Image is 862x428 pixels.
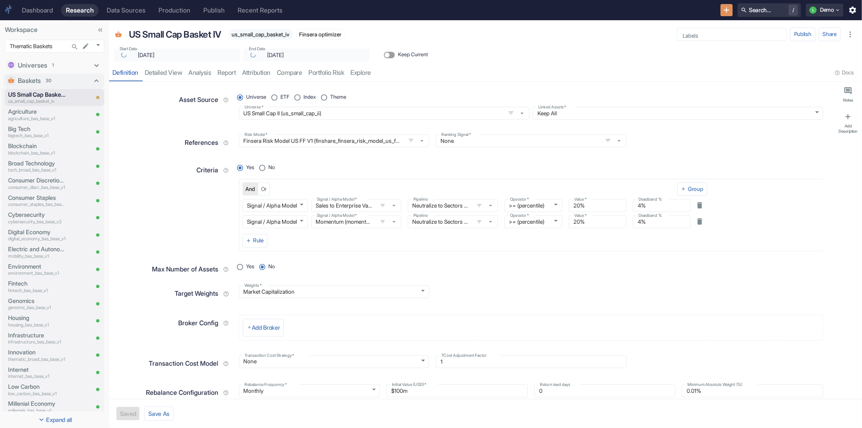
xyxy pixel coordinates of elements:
div: Production [158,6,190,14]
label: Value [574,197,587,203]
div: resource tabs [109,65,862,81]
a: Big Techbigtech_bas_base_v1 [8,125,66,139]
p: Blockchain [8,142,66,150]
button: Delete rule [693,199,706,212]
button: open filters [406,136,416,145]
button: New Resource [721,4,733,17]
div: position [239,261,282,273]
p: Environment [8,262,66,271]
div: >= (percentile) [504,199,562,212]
span: us_small_cap_basket_iv [229,31,293,38]
p: Transaction Cost Model [149,359,218,369]
p: thematic_broad_bas_base_v1 [8,356,66,363]
label: End Date [249,46,266,52]
p: Millenial Economy [8,399,66,408]
p: genomic_bas_base_v1 [8,304,66,311]
a: Environmentenvironment_bas_base_v1 [8,262,66,277]
a: Publish [198,4,230,17]
input: yyyy-mm-dd [133,50,225,60]
button: And [242,182,259,195]
a: Broad Technologytech_broad_bas_base_v1 [8,159,66,174]
div: position [239,91,353,104]
p: Target Weights [175,289,218,299]
p: consumer_staples_bas_base_v1 [8,201,66,208]
span: Sales to Enterprise Value (sales_to_ev) [311,199,401,212]
a: Infrastructureinfrastructure_bas_base_v1 [8,331,66,345]
div: position [239,162,282,174]
span: No [268,263,275,271]
div: Thematic Baskets [5,40,104,53]
div: Universes1 [3,58,104,73]
p: Consumer Discretionary [8,176,66,185]
div: Dashboard [22,6,53,14]
a: Dashboard [17,4,58,17]
p: Genomics [8,297,66,305]
span: Universe [246,93,266,101]
a: Genomicsgenomic_bas_base_v1 [8,297,66,311]
label: Ranking Signal [441,132,471,138]
button: open filters [506,108,516,118]
p: infrastructure_bas_base_v1 [8,339,66,345]
p: digital_economy_bas_base_v1 [8,235,66,242]
a: Consumer Staplesconsumer_staples_bas_base_v1 [8,193,66,208]
label: Universe [244,104,263,110]
a: Blockchainblockchain_bas_base_v1 [8,142,66,156]
label: Linked Assets [538,104,566,110]
p: low_carbon_bas_base_v1 [8,390,66,397]
p: cybersecurity_bas_base_v2 [8,218,66,225]
button: Rule [242,234,268,248]
p: housing_bas_base_v1 [8,322,66,328]
span: US Small Cap II (us_small_cap_ii) [239,107,529,120]
p: Consumer Staples [8,193,66,202]
span: 30 [43,77,55,84]
button: open filters [378,217,388,227]
p: bigtech_bas_base_v1 [8,132,66,139]
a: Millenial Economymillenials_bas_base_v1 [8,399,66,414]
label: Start Date [120,46,137,52]
a: Consumer Discretionaryconsumer_discr_bas_base_v1 [8,176,66,191]
span: Neutralize to Sectors (neutralize_to_sectors) [408,215,498,228]
p: Universes [18,61,48,70]
p: agriculture_bas_base_v1 [8,115,66,122]
p: Low Carbon [8,382,66,391]
div: Market Capitalization [239,285,430,298]
a: US Small Cap Basket IVus_small_cap_basket_iv [8,90,66,105]
button: Search.../ [738,3,801,17]
span: Yes [246,263,254,271]
button: edit [80,40,91,52]
p: Innovation [8,348,66,357]
span: Basket [115,31,122,40]
label: Operator [510,197,529,203]
label: Rebalance Frequency [244,382,287,388]
a: Fintechfintech_bas_base_v1 [8,279,66,294]
div: Recent Reports [238,6,282,14]
p: Digital Economy [8,228,66,237]
span: 1 [50,62,57,69]
span: Theme [330,93,346,101]
label: Deadband % [639,213,662,219]
span: Momentum (momentum) [311,215,401,228]
p: Agriculture [8,107,66,116]
p: fintech_bas_base_v1 [8,287,66,294]
button: Share [819,28,841,41]
span: Index [303,93,316,101]
p: US Small Cap Basket IV [129,28,221,41]
div: Definition [112,69,138,77]
p: Workspace [5,25,104,35]
p: us_small_cap_basket_iv [8,98,66,105]
p: consumer_discr_bas_base_v1 [8,184,66,191]
label: Signal / Alpha Model [317,197,357,203]
p: Electric and Autonomous Mobility [8,245,66,254]
div: Signal / Alpha Model [242,215,308,228]
p: Broad Technology [8,159,66,168]
a: Cybersecuritycybersecurity_bas_base_v2 [8,210,66,225]
div: L [809,6,817,14]
p: US Small Cap Basket IV [8,90,66,99]
button: Docs [832,66,857,79]
p: mobility_bas_base_v1 [8,253,66,260]
label: Minimum Absolute Weight (%) [687,382,742,388]
button: LDemo [806,4,843,17]
span: Finsera optimizer [297,31,345,38]
button: Group [677,182,707,196]
label: Return lead days [540,382,571,388]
